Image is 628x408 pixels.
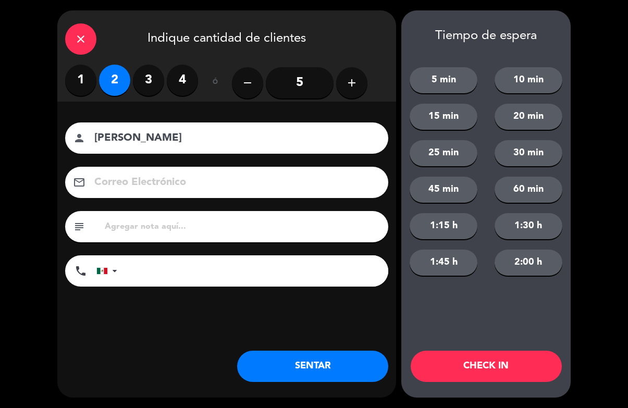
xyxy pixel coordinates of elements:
[99,65,130,96] label: 2
[241,77,254,89] i: remove
[410,104,477,130] button: 15 min
[410,140,477,166] button: 25 min
[495,250,562,276] button: 2:00 h
[495,104,562,130] button: 20 min
[198,65,232,101] div: ó
[495,177,562,203] button: 60 min
[75,33,87,45] i: close
[73,220,85,233] i: subject
[336,67,367,98] button: add
[410,67,477,93] button: 5 min
[93,174,375,192] input: Correo Electrónico
[93,129,375,147] input: Nombre del cliente
[410,250,477,276] button: 1:45 h
[73,176,85,189] i: email
[401,29,571,44] div: Tiempo de espera
[346,77,358,89] i: add
[237,351,388,382] button: SENTAR
[410,177,477,203] button: 45 min
[133,65,164,96] label: 3
[104,219,380,234] input: Agregar nota aquí...
[65,65,96,96] label: 1
[57,10,396,65] div: Indique cantidad de clientes
[495,140,562,166] button: 30 min
[495,67,562,93] button: 10 min
[167,65,198,96] label: 4
[411,351,562,382] button: CHECK IN
[410,213,477,239] button: 1:15 h
[495,213,562,239] button: 1:30 h
[73,132,85,144] i: person
[232,67,263,98] button: remove
[97,256,121,286] div: Mexico (México): +52
[75,265,87,277] i: phone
